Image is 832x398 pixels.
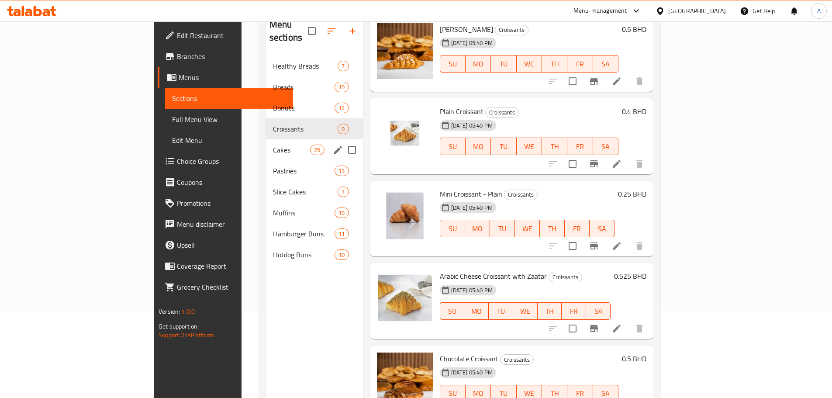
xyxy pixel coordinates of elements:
span: 25 [311,146,324,154]
span: SA [597,58,615,70]
button: TH [538,302,562,320]
span: Menu disclaimer [177,219,286,229]
h6: 0.5 BHD [622,23,646,35]
h6: 0.25 BHD [618,188,646,200]
div: items [335,82,349,92]
span: TU [494,140,513,153]
div: Croissants [504,190,538,200]
span: Mini Croissant - Plain [440,187,502,201]
button: TH [540,220,565,237]
button: Branch-specific-item [583,235,604,256]
img: Almond Croissant [377,23,433,79]
button: delete [629,235,650,256]
a: Sections [165,88,293,109]
span: Promotions [177,198,286,208]
div: [GEOGRAPHIC_DATA] [668,6,726,16]
a: Grocery Checklist [158,277,293,298]
span: 19 [335,83,348,91]
span: Select to update [563,155,582,173]
span: 7 [338,188,348,196]
div: items [338,187,349,197]
span: [DATE] 05:40 PM [448,204,496,212]
span: SA [593,222,611,235]
div: Slice Cakes7 [266,181,363,202]
span: Select to update [563,237,582,255]
span: 19 [335,209,348,217]
span: Pastries [273,166,335,176]
span: 10 [335,251,348,259]
span: TU [494,58,513,70]
span: TH [545,140,564,153]
span: MO [469,140,487,153]
button: WE [515,220,540,237]
span: WE [517,305,534,318]
span: Croissants [486,107,518,118]
div: Croissants [485,107,519,118]
button: TH [542,55,567,73]
button: SU [440,55,466,73]
div: items [338,61,349,71]
div: Healthy Breads7 [266,55,363,76]
button: MO [466,55,491,73]
span: SU [444,222,462,235]
div: Croissants8 [266,118,363,139]
div: items [335,249,349,260]
button: TU [490,220,515,237]
button: TH [542,138,567,155]
button: SU [440,220,465,237]
span: Sections [172,93,286,104]
span: SU [444,58,462,70]
span: A [817,6,821,16]
button: Branch-specific-item [583,153,604,174]
button: SA [593,55,618,73]
span: FR [568,222,586,235]
a: Upsell [158,235,293,256]
span: Coupons [177,177,286,187]
span: TH [541,305,559,318]
span: SA [590,305,607,318]
div: Donuts [273,103,335,113]
h6: 0.525 BHD [614,270,646,282]
span: 13 [335,167,348,175]
button: SA [586,302,611,320]
span: [DATE] 05:40 PM [448,368,496,377]
span: TH [543,222,561,235]
button: Branch-specific-item [583,318,604,339]
div: items [335,166,349,176]
a: Edit Menu [165,130,293,151]
span: Croissants [549,272,582,282]
a: Edit menu item [611,76,622,87]
span: WE [518,222,536,235]
span: Arabic Cheese Croissant with Zaatar [440,270,547,283]
div: Muffins19 [266,202,363,223]
span: Edit Restaurant [177,30,286,41]
button: FR [565,220,590,237]
span: WE [520,140,539,153]
button: WE [517,55,542,73]
div: items [335,208,349,218]
span: [DATE] 05:40 PM [448,286,496,294]
span: [PERSON_NAME] [440,23,493,36]
div: Healthy Breads [273,61,338,71]
a: Menu disclaimer [158,214,293,235]
span: Chocolate Croissant [440,352,498,365]
span: Select to update [563,319,582,338]
span: Breads [273,82,335,92]
span: 12 [335,104,348,112]
span: Choice Groups [177,156,286,166]
div: Croissants [495,25,528,35]
button: Branch-specific-item [583,71,604,92]
span: Full Menu View [172,114,286,125]
div: Cakes [273,145,310,155]
img: Plain Croissant [377,105,433,161]
button: FR [567,138,593,155]
a: Branches [158,46,293,67]
span: SA [597,140,615,153]
div: Donuts12 [266,97,363,118]
span: TU [492,305,510,318]
span: Get support on: [159,321,199,332]
span: WE [520,58,539,70]
button: TU [491,55,516,73]
button: delete [629,71,650,92]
